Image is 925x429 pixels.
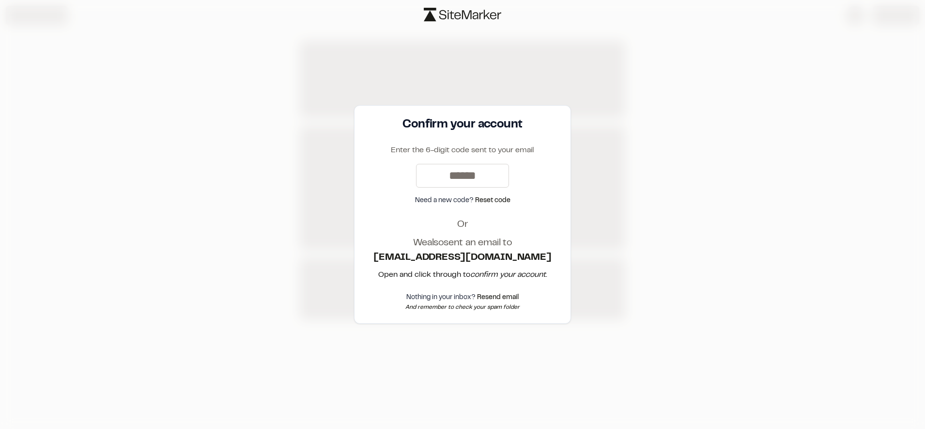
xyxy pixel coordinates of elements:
div: And remember to check your spam folder [366,303,559,312]
h2: Or [366,218,559,232]
img: logo-black-rebrand.svg [424,8,501,21]
strong: [EMAIL_ADDRESS][DOMAIN_NAME] [373,254,551,262]
button: Resend email [477,292,519,303]
p: Open and click through to . [366,269,559,281]
h1: We also sent an email to [366,236,559,265]
div: Nothing in your inbox? [366,292,559,303]
div: Need a new code? [366,195,559,206]
h3: Confirm your account [366,117,559,133]
button: Reset code [475,195,510,206]
em: confirm your account [470,271,546,278]
p: Enter the 6-digit code sent to your email [366,144,559,156]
